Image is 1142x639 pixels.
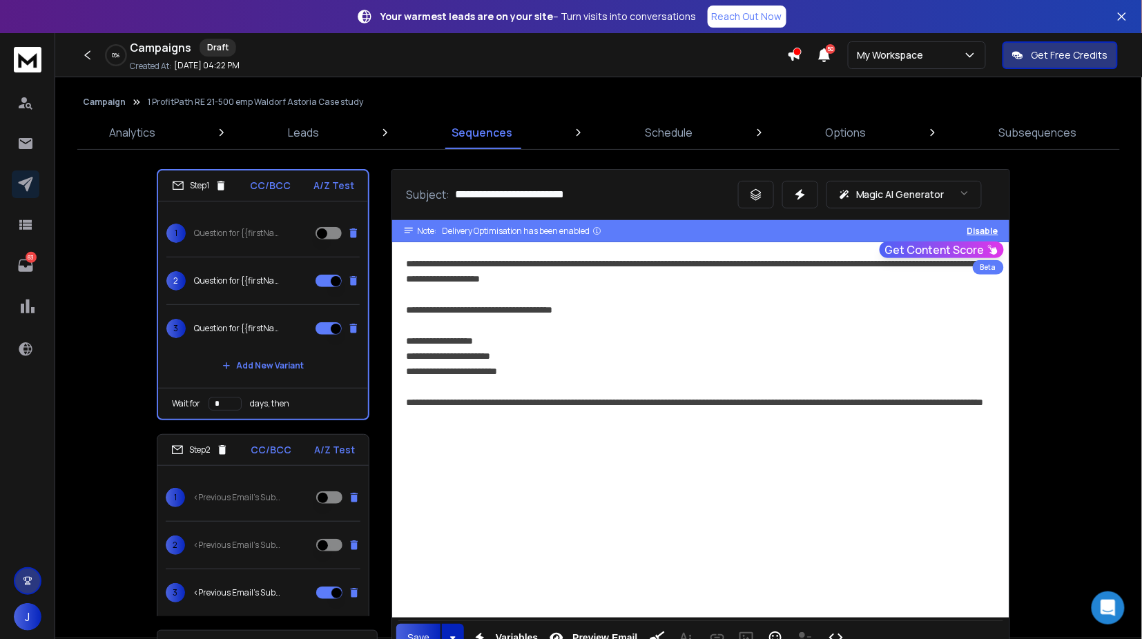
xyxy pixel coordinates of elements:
[826,44,835,54] span: 50
[280,116,327,149] a: Leads
[313,179,354,193] p: A/Z Test
[157,169,369,420] li: Step1CC/BCCA/Z Test1Question for {{firstName}}2Question for {{firstName}}3Question for {{firstNam...
[251,443,292,457] p: CC/BCC
[172,179,227,192] div: Step 1
[973,260,1004,275] div: Beta
[200,39,236,57] div: Draft
[166,488,185,507] span: 1
[442,226,602,237] div: Delivery Optimisation has been enabled
[857,48,929,62] p: My Workspace
[417,226,436,237] span: Note:
[381,10,554,23] strong: Your warmest leads are on your site
[130,61,171,72] p: Created At:
[1092,591,1125,625] div: Open Intercom Messenger
[26,252,37,263] p: 83
[452,124,512,141] p: Sequences
[166,224,186,243] span: 1
[193,492,282,503] p: <Previous Email's Subject>
[637,116,701,149] a: Schedule
[14,47,41,72] img: logo
[250,398,289,409] p: days, then
[314,443,355,457] p: A/Z Test
[288,124,319,141] p: Leads
[14,603,41,631] button: J
[967,226,998,237] button: Disable
[12,252,39,279] a: 83
[194,323,282,334] p: Question for {{firstName}}
[1003,41,1118,69] button: Get Free Credits
[443,116,521,149] a: Sequences
[148,97,363,108] p: 1 ProfitPath RE 21-500 emp Waldorf Astoria Case study
[708,6,786,28] a: Reach Out Now
[211,352,315,380] button: Add New Variant
[194,228,282,239] p: Question for {{firstName}}
[193,587,282,598] p: <Previous Email's Subject>
[194,275,282,286] p: Question for {{firstName}}
[856,188,945,201] p: Magic AI Generator
[250,179,291,193] p: CC/BCC
[101,116,164,149] a: Analytics
[171,444,229,456] div: Step 2
[166,319,186,338] span: 3
[172,398,200,409] p: Wait for
[999,124,1077,141] p: Subsequences
[381,10,697,23] p: – Turn visits into conversations
[991,116,1085,149] a: Subsequences
[109,124,155,141] p: Analytics
[113,51,120,59] p: 0 %
[166,535,185,555] span: 2
[1032,48,1108,62] p: Get Free Credits
[817,116,875,149] a: Options
[406,186,449,203] p: Subject:
[193,540,282,551] p: <Previous Email's Subject>
[166,271,186,291] span: 2
[826,124,867,141] p: Options
[826,181,982,208] button: Magic AI Generator
[174,60,240,71] p: [DATE] 04:22 PM
[83,97,126,108] button: Campaign
[646,124,693,141] p: Schedule
[880,242,1004,258] button: Get Content Score
[130,39,191,56] h1: Campaigns
[166,583,185,602] span: 3
[712,10,782,23] p: Reach Out Now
